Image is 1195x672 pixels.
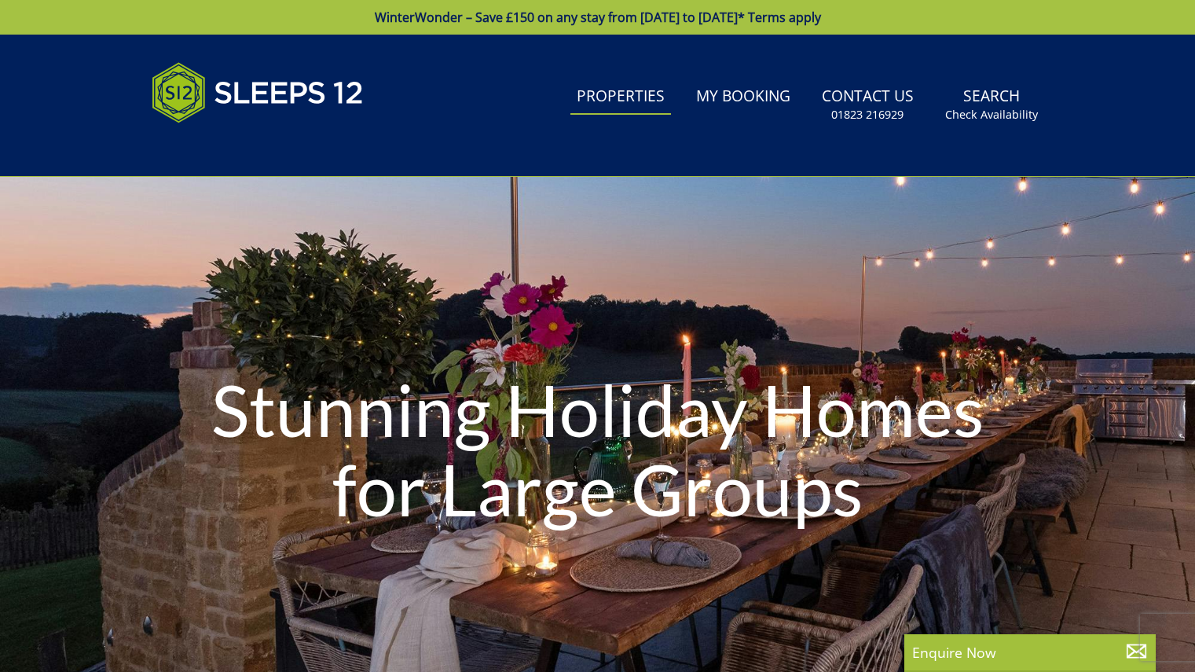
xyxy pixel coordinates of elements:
p: Enquire Now [912,642,1148,663]
img: Sleeps 12 [152,53,364,132]
a: My Booking [690,79,797,115]
a: Properties [570,79,671,115]
small: 01823 216929 [831,107,904,123]
h1: Stunning Holiday Homes for Large Groups [179,339,1016,560]
a: SearchCheck Availability [939,79,1044,130]
iframe: Customer reviews powered by Trustpilot [144,141,309,155]
a: Contact Us01823 216929 [816,79,920,130]
small: Check Availability [945,107,1038,123]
